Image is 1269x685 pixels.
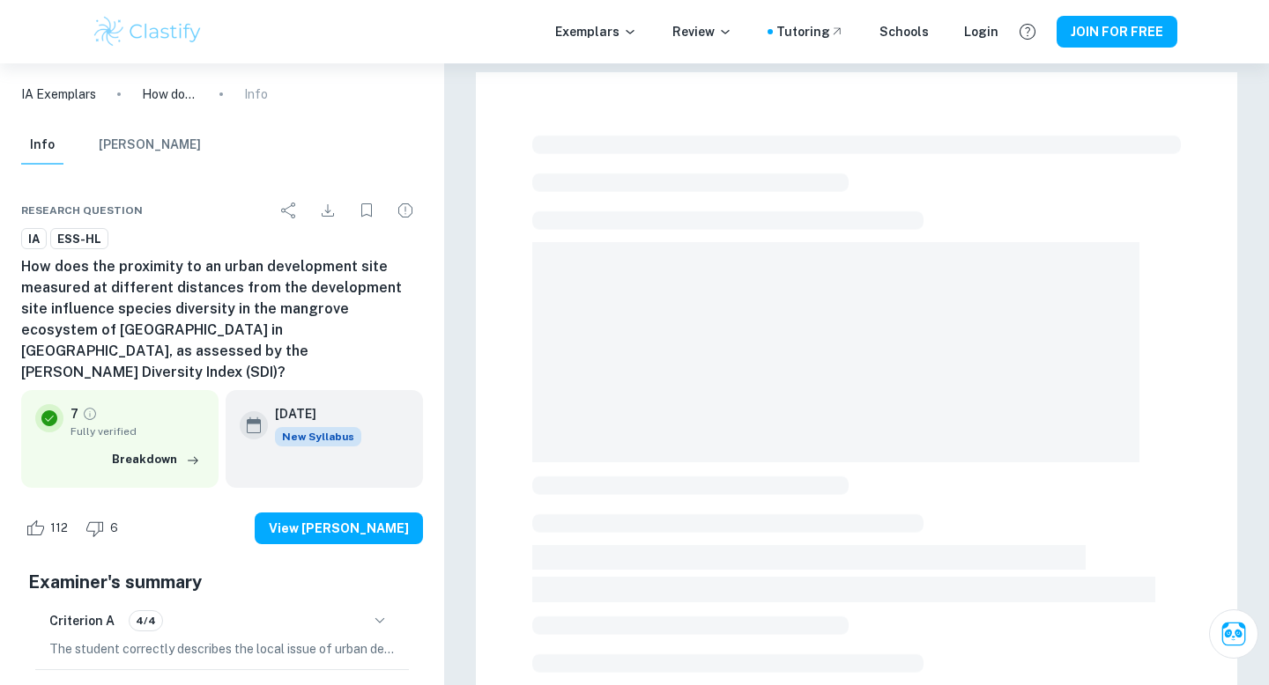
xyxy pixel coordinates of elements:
[130,613,162,629] span: 4/4
[275,404,347,424] h6: [DATE]
[92,14,204,49] img: Clastify logo
[142,85,198,104] p: How does the proximity to an urban development site measured at different distances from the deve...
[22,231,46,248] span: IA
[776,22,844,41] a: Tutoring
[81,514,128,542] div: Dislike
[1209,609,1258,659] button: Ask Clai
[49,639,395,659] p: The student correctly describes the local issue of urban development's impact on mangrove species...
[108,446,204,473] button: Breakdown
[1057,16,1177,48] button: JOIN FOR FREE
[255,512,423,544] button: View [PERSON_NAME]
[21,203,143,218] span: Research question
[100,519,128,537] span: 6
[555,22,637,41] p: Exemplars
[388,193,423,228] div: Report issue
[271,193,307,228] div: Share
[49,611,115,630] h6: Criterion A
[70,404,78,424] p: 7
[99,126,201,165] button: [PERSON_NAME]
[349,193,384,228] div: Bookmark
[275,427,361,446] div: Starting from the May 2026 session, the ESS IA requirements have changed. We created this exempla...
[1013,17,1043,47] button: Help and Feedback
[21,126,63,165] button: Info
[964,22,998,41] a: Login
[41,519,78,537] span: 112
[50,228,108,250] a: ESS-HL
[275,427,361,446] span: New Syllabus
[21,85,96,104] a: IA Exemplars
[82,406,98,422] a: Grade fully verified
[21,514,78,542] div: Like
[70,424,204,439] span: Fully verified
[21,256,423,383] h6: How does the proximity to an urban development site measured at different distances from the deve...
[28,569,416,595] h5: Examiner's summary
[21,228,47,250] a: IA
[51,231,108,248] span: ESS-HL
[310,193,345,228] div: Download
[879,22,929,41] a: Schools
[672,22,732,41] p: Review
[244,85,268,104] p: Info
